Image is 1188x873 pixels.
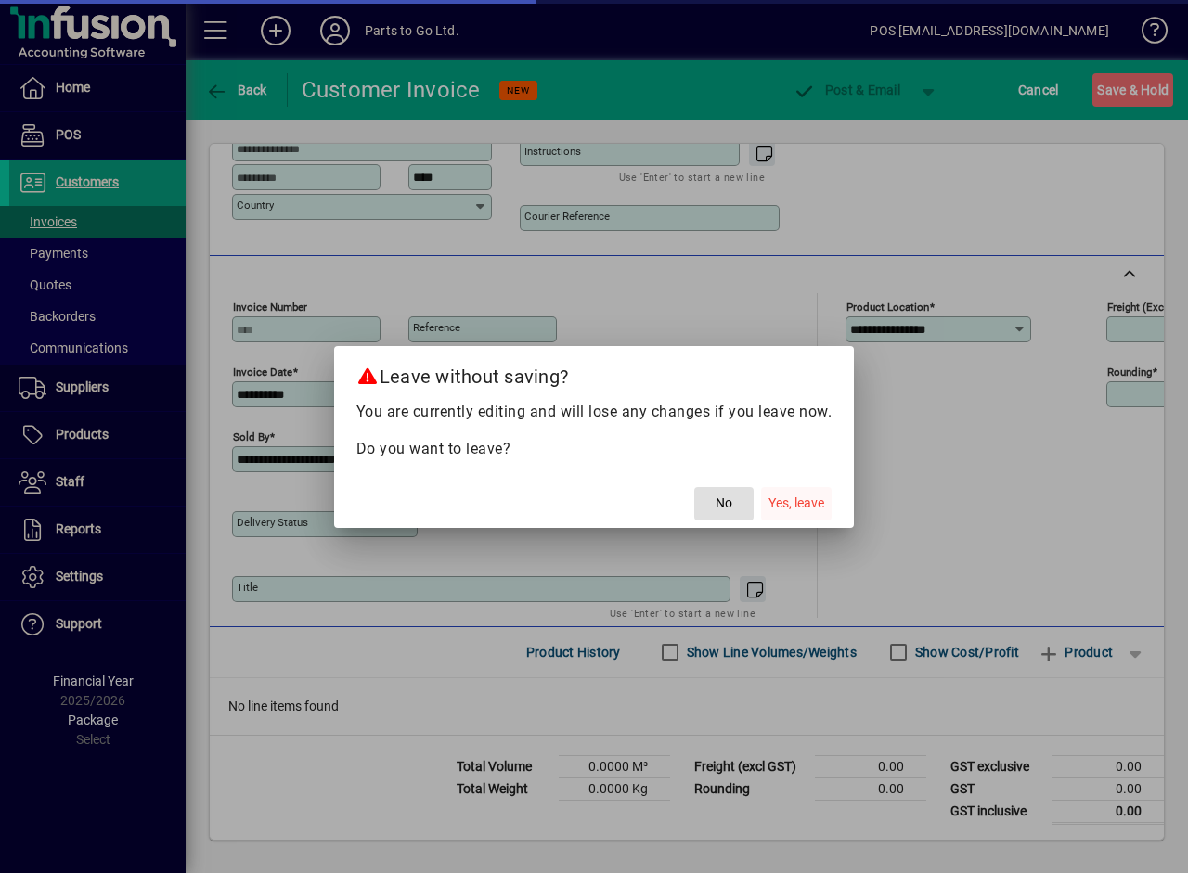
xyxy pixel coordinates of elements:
h2: Leave without saving? [334,346,855,400]
button: Yes, leave [761,487,832,520]
button: No [694,487,754,520]
span: No [716,494,732,513]
p: You are currently editing and will lose any changes if you leave now. [356,401,833,423]
span: Yes, leave [768,494,824,513]
p: Do you want to leave? [356,438,833,460]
